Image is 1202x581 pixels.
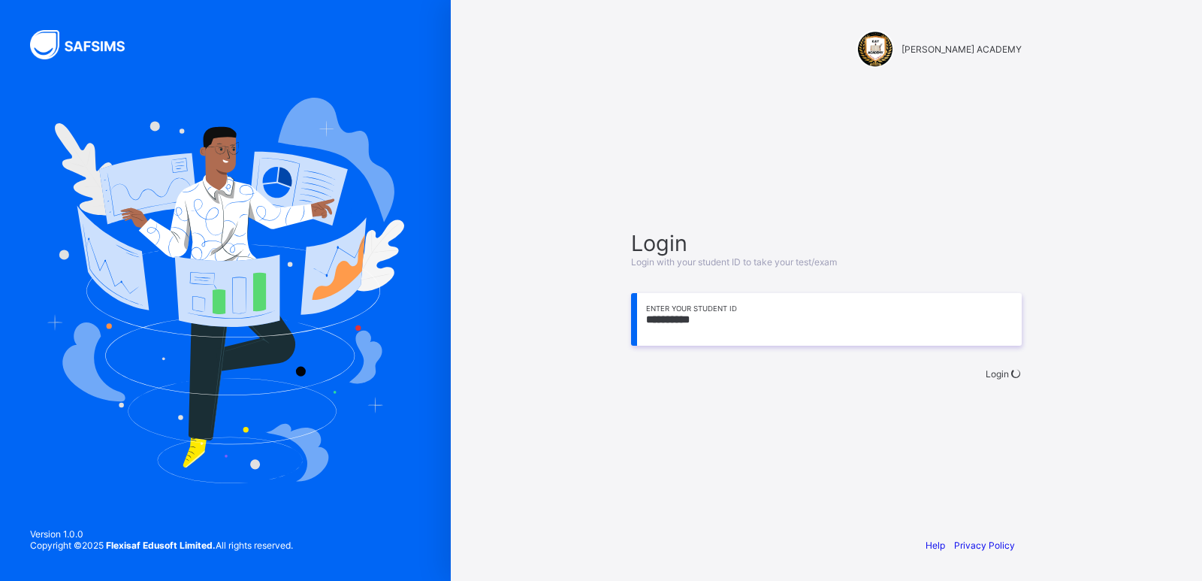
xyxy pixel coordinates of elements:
[631,230,1022,256] span: Login
[30,528,293,540] span: Version 1.0.0
[30,30,143,59] img: SAFSIMS Logo
[106,540,216,551] strong: Flexisaf Edusoft Limited.
[47,98,404,483] img: Hero Image
[926,540,945,551] a: Help
[901,44,1022,55] span: [PERSON_NAME] ACADEMY
[986,368,1009,380] span: Login
[631,256,837,268] span: Login with your student ID to take your test/exam
[30,540,293,551] span: Copyright © 2025 All rights reserved.
[954,540,1015,551] a: Privacy Policy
